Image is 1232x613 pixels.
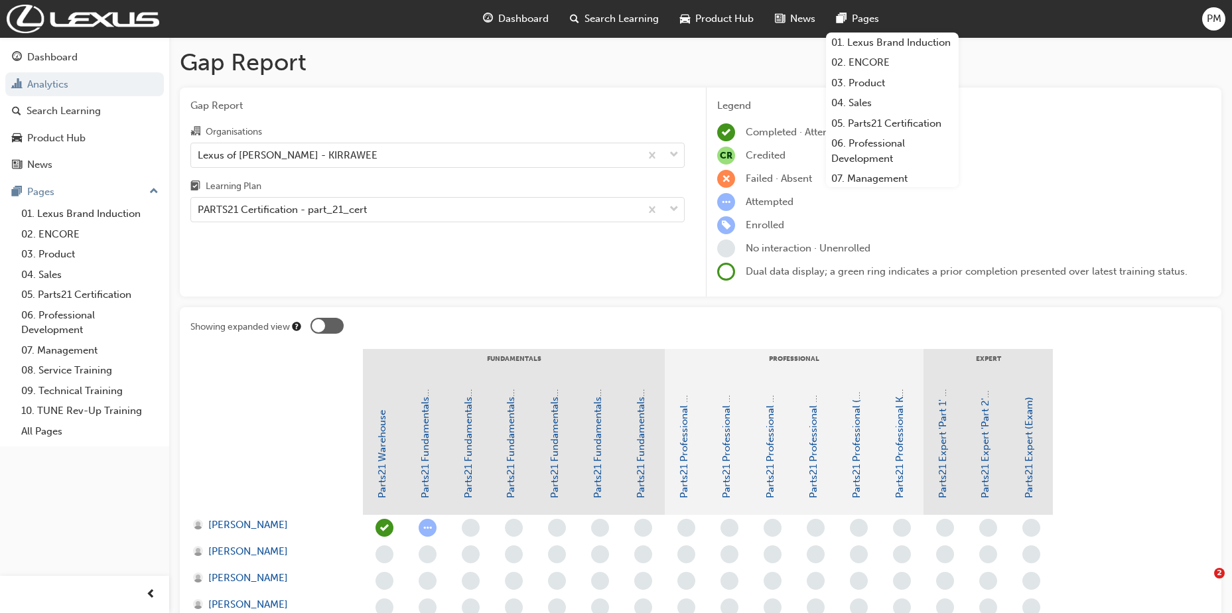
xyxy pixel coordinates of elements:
[462,545,480,563] span: learningRecordVerb_NONE-icon
[937,333,949,499] a: Parts21 Expert 'Part 1' - Introduction
[936,519,954,537] span: learningRecordVerb_NONE-icon
[746,172,812,184] span: Failed · Absent
[717,216,735,234] span: learningRecordVerb_ENROLL-icon
[548,572,566,590] span: learningRecordVerb_NONE-icon
[826,93,959,113] a: 04. Sales
[720,572,738,590] span: learningRecordVerb_NONE-icon
[505,572,523,590] span: learningRecordVerb_NONE-icon
[548,545,566,563] span: learningRecordVerb_NONE-icon
[591,545,609,563] span: learningRecordVerb_NONE-icon
[208,571,288,586] span: [PERSON_NAME]
[826,133,959,169] a: 06. Professional Development
[746,219,784,231] span: Enrolled
[695,11,754,27] span: Product Hub
[376,572,393,590] span: learningRecordVerb_NONE-icon
[893,519,911,537] span: learningRecordVerb_NONE-icon
[936,572,954,590] span: learningRecordVerb_NONE-icon
[376,519,393,537] span: learningRecordVerb_COMPLETE-icon
[764,572,782,590] span: learningRecordVerb_NONE-icon
[826,52,959,73] a: 02. ENCORE
[16,340,164,361] a: 07. Management
[979,545,997,563] span: learningRecordVerb_NONE-icon
[807,519,825,537] span: learningRecordVerb_NONE-icon
[1214,568,1225,579] span: 2
[746,265,1188,277] span: Dual data display; a green ring indicates a prior completion presented over latest training status.
[717,98,1211,113] div: Legend
[1022,572,1040,590] span: learningRecordVerb_NONE-icon
[12,105,21,117] span: search-icon
[472,5,559,33] a: guage-iconDashboard
[16,265,164,285] a: 04. Sales
[979,519,997,537] span: learningRecordVerb_NONE-icon
[12,79,22,91] span: chart-icon
[27,103,101,119] div: Search Learning
[5,72,164,97] a: Analytics
[764,5,826,33] a: news-iconNews
[5,180,164,204] button: Pages
[807,572,825,590] span: learningRecordVerb_NONE-icon
[12,186,22,198] span: pages-icon
[498,11,549,27] span: Dashboard
[717,147,735,165] span: null-icon
[1022,519,1040,537] span: learningRecordVerb_NONE-icon
[193,517,350,533] a: [PERSON_NAME]
[193,597,350,612] a: [PERSON_NAME]
[591,572,609,590] span: learningRecordVerb_NONE-icon
[852,11,879,27] span: Pages
[851,371,862,499] a: Parts21 Professional (Exam)
[193,544,350,559] a: [PERSON_NAME]
[5,99,164,123] a: Search Learning
[16,305,164,340] a: 06. Professional Development
[893,545,911,563] span: learningRecordVerb_NONE-icon
[826,113,959,134] a: 05. Parts21 Certification
[206,125,262,139] div: Organisations
[570,11,579,27] span: search-icon
[826,5,890,33] a: pages-iconPages
[16,421,164,442] a: All Pages
[291,320,303,332] div: Tooltip anchor
[419,572,437,590] span: learningRecordVerb_NONE-icon
[669,147,679,164] span: down-icon
[584,11,659,27] span: Search Learning
[27,184,54,200] div: Pages
[893,572,911,590] span: learningRecordVerb_NONE-icon
[5,126,164,151] a: Product Hub
[548,519,566,537] span: learningRecordVerb_NONE-icon
[190,98,685,113] span: Gap Report
[634,519,652,537] span: learningRecordVerb_NONE-icon
[16,360,164,381] a: 08. Service Training
[462,572,480,590] span: learningRecordVerb_NONE-icon
[363,349,665,382] div: Fundamentals
[190,126,200,138] span: organisation-icon
[149,183,159,200] span: up-icon
[669,5,764,33] a: car-iconProduct Hub
[505,545,523,563] span: learningRecordVerb_NONE-icon
[634,545,652,563] span: learningRecordVerb_NONE-icon
[979,572,997,590] span: learningRecordVerb_NONE-icon
[193,571,350,586] a: [PERSON_NAME]
[1187,568,1219,600] iframe: Intercom live chat
[837,11,847,27] span: pages-icon
[746,242,870,254] span: No interaction · Unenrolled
[16,401,164,421] a: 10. TUNE Rev-Up Training
[483,11,493,27] span: guage-icon
[206,180,261,193] div: Learning Plan
[16,244,164,265] a: 03. Product
[680,11,690,27] span: car-icon
[12,159,22,171] span: news-icon
[717,123,735,141] span: learningRecordVerb_COMPLETE-icon
[505,519,523,537] span: learningRecordVerb_NONE-icon
[669,201,679,218] span: down-icon
[180,48,1221,77] h1: Gap Report
[146,586,156,603] span: prev-icon
[1023,397,1035,499] a: Parts21 Expert (Exam)
[208,544,288,559] span: [PERSON_NAME]
[1207,11,1221,27] span: PM
[5,153,164,177] a: News
[807,545,825,563] span: learningRecordVerb_NONE-icon
[462,519,480,537] span: learningRecordVerb_NONE-icon
[208,597,288,612] span: [PERSON_NAME]
[720,519,738,537] span: learningRecordVerb_NONE-icon
[720,545,738,563] span: learningRecordVerb_NONE-icon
